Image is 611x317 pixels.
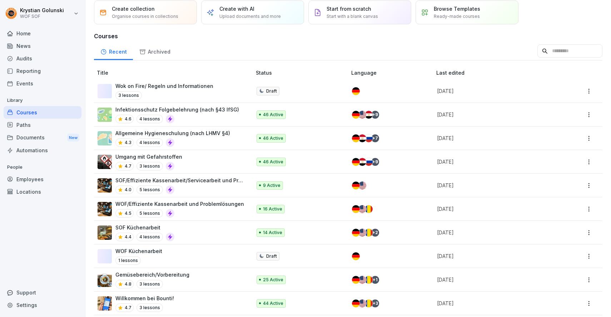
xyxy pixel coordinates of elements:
img: us.svg [358,229,366,237]
a: Settings [4,299,81,311]
p: Draft [266,253,277,259]
img: ro.svg [365,205,373,213]
p: Draft [266,88,277,94]
div: + 3 [371,299,379,307]
div: + 1 [371,276,379,284]
img: hylcge7l2zcqk2935eqvc2vv.png [98,178,112,193]
p: 44 Active [263,300,283,307]
p: 46 Active [263,112,283,118]
div: Documents [4,131,81,144]
img: t9bprv5h1a314rxrkj0f2e0c.png [98,273,112,287]
p: Browse Templates [434,5,480,13]
img: eg.svg [358,134,366,142]
p: 4.7 [125,163,131,169]
p: 4 lessons [136,115,163,123]
div: New [67,134,79,142]
img: tgff07aey9ahi6f4hltuk21p.png [98,108,112,122]
p: Organise courses in collections [112,13,178,20]
p: Krystian Golunski [20,8,64,14]
img: de.svg [352,111,360,119]
a: Audits [4,52,81,65]
p: Wok on Fire/ Regeln und Informationen [115,82,213,90]
img: eg.svg [365,111,373,119]
p: 16 Active [263,206,282,212]
img: ru.svg [365,158,373,166]
img: de.svg [352,87,360,95]
p: Upload documents and more [219,13,281,20]
div: Employees [4,173,81,185]
p: 4.3 [125,139,131,146]
a: Courses [4,106,81,119]
p: WOF/Effiziente Kassenarbeit und Problemlösungen [115,200,244,208]
p: Status [256,69,349,76]
div: + 9 [371,111,379,119]
p: WOF SOF [20,14,64,19]
p: Ready-made courses [434,13,480,20]
div: Support [4,286,81,299]
div: + 2 [371,229,379,237]
p: 4.8 [125,281,131,287]
p: [DATE] [437,276,551,283]
p: 4.5 [125,210,131,217]
p: 3 lessons [136,303,163,312]
a: Locations [4,185,81,198]
a: Automations [4,144,81,157]
p: 5 lessons [136,209,163,218]
p: Allgemeine Hygieneschulung (nach LHMV §4) [115,129,230,137]
p: 4.0 [125,187,131,193]
p: [DATE] [437,134,551,142]
img: gxsnf7ygjsfsmxd96jxi4ufn.png [98,131,112,145]
p: 4.4 [125,234,131,240]
img: ro33qf0i8ndaw7nkfv0stvse.png [98,155,112,169]
a: DocumentsNew [4,131,81,144]
img: ro.svg [365,229,373,237]
img: de.svg [352,205,360,213]
p: 46 Active [263,135,283,142]
p: 3 lessons [136,280,163,288]
img: us.svg [358,182,366,189]
a: Reporting [4,65,81,77]
p: 5 lessons [136,185,163,194]
img: de.svg [352,229,360,237]
p: Create with AI [219,5,254,13]
p: People [4,162,81,173]
a: Archived [133,42,177,60]
div: News [4,40,81,52]
p: [DATE] [437,158,551,165]
p: Create collection [112,5,155,13]
p: SOF/Effiziente Kassenarbeit/Servicearbeit und Problemlösungen [115,177,244,184]
img: de.svg [352,299,360,307]
img: tqwtw9r94l6pcd0yz7rr6nlj.png [98,226,112,240]
div: + 7 [371,134,379,142]
p: Language [351,69,433,76]
p: SOF Küchenarbeit [115,224,174,231]
a: Home [4,27,81,40]
img: de.svg [352,158,360,166]
p: Start with a blank canvas [327,13,378,20]
img: de.svg [352,276,360,284]
p: 3 lessons [115,91,142,100]
a: Paths [4,119,81,131]
div: + 9 [371,158,379,166]
p: [DATE] [437,87,551,95]
p: WOF Küchenarbeit [115,247,162,255]
p: 46 Active [263,159,283,165]
p: Last edited [436,69,560,76]
img: us.svg [358,299,366,307]
img: de.svg [352,134,360,142]
p: Willkommen bei Bounti! [115,294,174,302]
p: [DATE] [437,252,551,260]
img: ro.svg [365,276,373,284]
p: Umgang mit Gefahrstoffen [115,153,182,160]
a: Recent [94,42,133,60]
img: xh3bnih80d1pxcetv9zsuevg.png [98,296,112,311]
p: [DATE] [437,299,551,307]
